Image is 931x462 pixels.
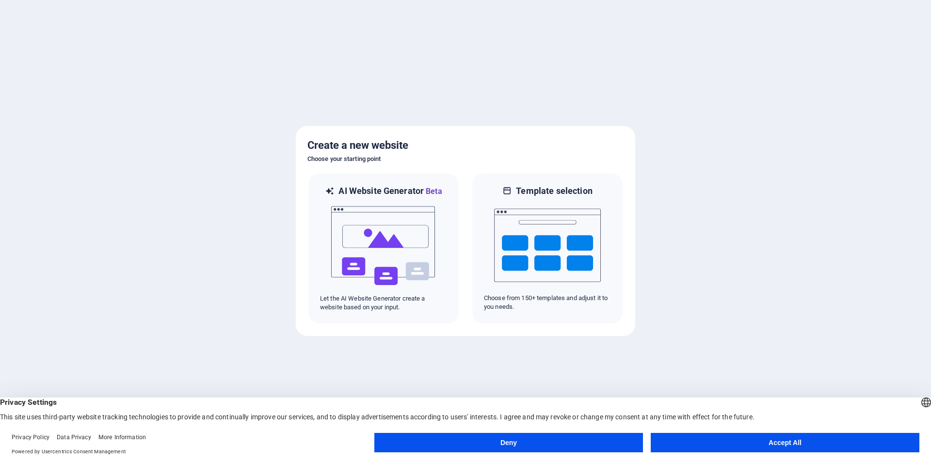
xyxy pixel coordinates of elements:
[516,185,592,197] h6: Template selection
[424,187,442,196] span: Beta
[471,173,624,324] div: Template selectionChoose from 150+ templates and adjust it to you needs.
[484,294,611,311] p: Choose from 150+ templates and adjust it to you needs.
[330,197,437,294] img: ai
[338,185,442,197] h6: AI Website Generator
[320,294,447,312] p: Let the AI Website Generator create a website based on your input.
[307,153,624,165] h6: Choose your starting point
[307,138,624,153] h5: Create a new website
[307,173,460,324] div: AI Website GeneratorBetaaiLet the AI Website Generator create a website based on your input.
